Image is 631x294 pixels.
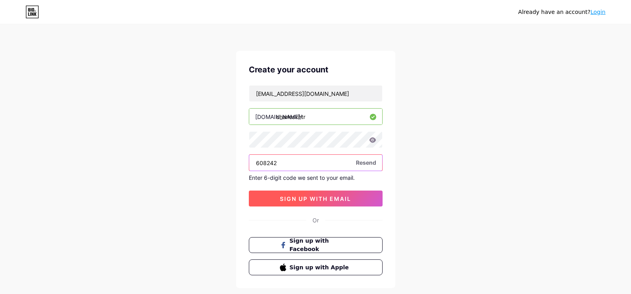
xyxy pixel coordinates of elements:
[289,237,351,253] span: Sign up with Facebook
[356,158,376,167] span: Resend
[249,237,383,253] button: Sign up with Facebook
[280,195,351,202] span: sign up with email
[249,86,382,101] input: Email
[255,113,302,121] div: [DOMAIN_NAME]/
[249,155,382,171] input: Paste login code
[249,191,383,206] button: sign up with email
[249,64,383,76] div: Create your account
[590,9,606,15] a: Login
[518,8,606,16] div: Already have an account?
[249,259,383,275] button: Sign up with Apple
[249,174,383,181] div: Enter 6-digit code we sent to your email.
[289,263,351,272] span: Sign up with Apple
[249,109,382,125] input: username
[313,216,319,224] div: Or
